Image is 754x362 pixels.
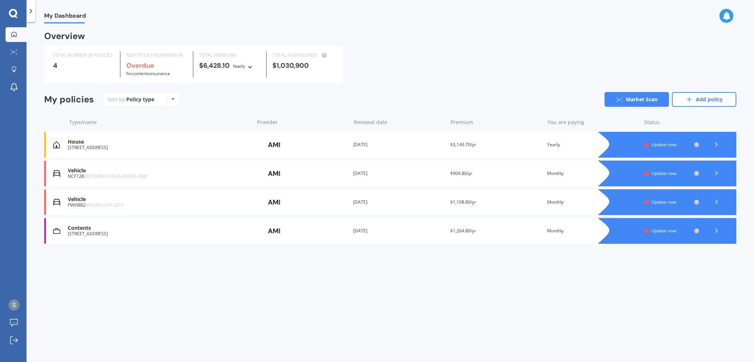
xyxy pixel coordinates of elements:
[233,63,245,70] div: Yearly
[69,119,251,126] div: Type/name
[353,170,444,177] div: [DATE]
[272,52,334,59] div: TOTAL SUM INSURED
[68,139,250,145] div: House
[53,62,114,69] div: 4
[53,198,60,206] img: Vehicle
[605,92,669,107] a: Market Scan
[126,61,154,70] b: Overdue
[256,138,293,152] img: AMI
[53,227,60,235] img: Contents
[199,62,260,70] div: $6,428.10
[126,96,154,103] div: Policy type
[44,32,85,40] div: Overview
[256,224,293,238] img: AMI
[53,170,60,177] img: Vehicle
[547,119,638,126] div: You are paying
[126,52,187,59] div: NEXT POLICY RENEWING IN
[53,52,114,59] div: TOTAL NUMBER OF POLICIES
[547,170,638,177] div: Monthly
[68,225,250,231] div: Contents
[354,119,445,126] div: Renewal date
[126,70,170,77] span: for Contents insurance
[547,141,638,148] div: Yearly
[85,202,124,208] span: NISSAN LEAF 2015
[450,141,476,148] span: $3,149.70/yr
[199,52,260,59] div: TOTAL PREMIUMS
[644,119,700,126] div: Status
[84,173,147,179] span: MITSUBISHI OUTLANDER 2006
[547,198,638,206] div: Monthly
[547,227,638,235] div: Monthly
[68,231,250,236] div: [STREET_ADDRESS]
[672,92,736,107] a: Add policy
[44,94,94,105] div: My policies
[652,228,676,234] span: Update now
[353,198,444,206] div: [DATE]
[68,145,250,150] div: [STREET_ADDRESS]
[68,203,250,208] div: PWH882
[257,119,348,126] div: Provider
[652,199,676,205] span: Update now
[8,299,20,310] img: ACg8ocJUhs_UDVxXx98rj1GBzgB6nB-0I3ahpeMWxAZJoCsCaQa5VA=s96-c
[256,166,293,180] img: AMI
[652,170,676,176] span: Update now
[68,196,250,203] div: Vehicle
[450,199,476,205] span: $1,108.80/yr
[353,227,444,235] div: [DATE]
[272,62,334,69] div: $1,030,900
[450,228,476,234] span: $1,264.80/yr
[652,141,676,148] span: Update now
[450,170,472,176] span: $904.80/yr
[68,168,250,174] div: Vehicle
[68,174,250,179] div: NCF128
[353,141,444,148] div: [DATE]
[108,96,154,103] div: Sort by:
[53,141,60,148] img: House
[451,119,542,126] div: Premium
[256,195,293,209] img: AMI
[44,12,86,22] span: My Dashboard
